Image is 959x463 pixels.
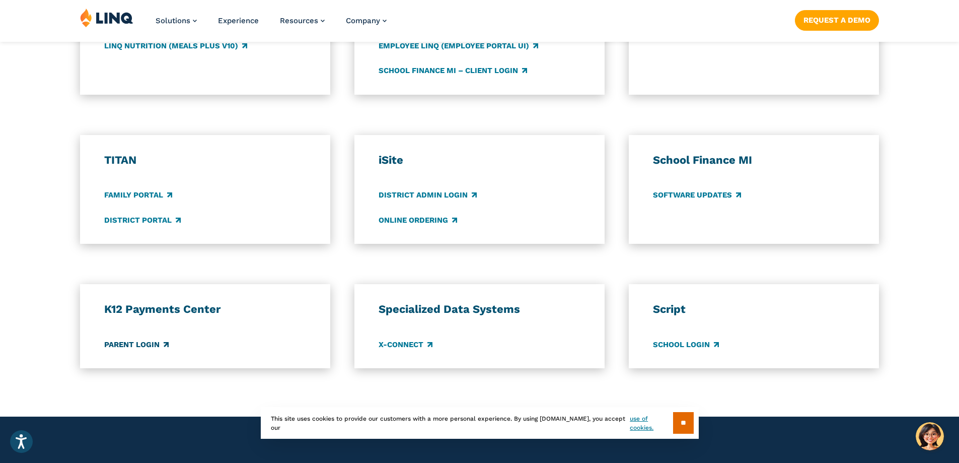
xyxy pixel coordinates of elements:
[104,153,307,167] h3: TITAN
[795,10,879,30] a: Request a Demo
[104,40,247,51] a: LINQ Nutrition (Meals Plus v10)
[379,339,432,350] a: X-Connect
[379,40,538,51] a: Employee LINQ (Employee Portal UI)
[379,190,477,201] a: District Admin Login
[261,407,699,439] div: This site uses cookies to provide our customers with a more personal experience. By using [DOMAIN...
[104,190,172,201] a: Family Portal
[653,339,719,350] a: School Login
[218,16,259,25] a: Experience
[104,215,181,226] a: District Portal
[630,414,673,432] a: use of cookies.
[379,65,527,76] a: School Finance MI – Client Login
[795,8,879,30] nav: Button Navigation
[104,339,169,350] a: Parent Login
[80,8,133,27] img: LINQ | K‑12 Software
[379,153,581,167] h3: iSite
[916,422,944,450] button: Hello, have a question? Let’s chat.
[346,16,380,25] span: Company
[379,215,457,226] a: Online Ordering
[156,16,197,25] a: Solutions
[156,8,387,41] nav: Primary Navigation
[653,302,855,316] h3: Script
[156,16,190,25] span: Solutions
[379,302,581,316] h3: Specialized Data Systems
[104,302,307,316] h3: K12 Payments Center
[280,16,318,25] span: Resources
[653,190,741,201] a: Software Updates
[653,153,855,167] h3: School Finance MI
[280,16,325,25] a: Resources
[346,16,387,25] a: Company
